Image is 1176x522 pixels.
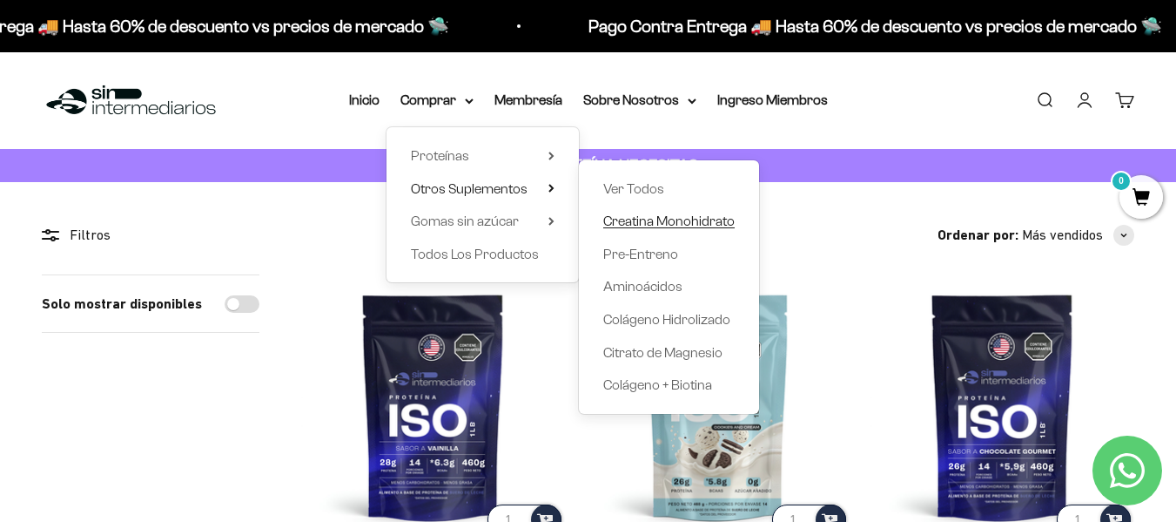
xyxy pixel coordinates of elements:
a: 0 [1119,189,1163,208]
span: Otros Suplementos [411,181,528,196]
span: Pre-Entreno [603,247,678,261]
summary: Proteínas [411,145,554,167]
a: Pre-Entreno [603,243,735,266]
span: Todos Los Productos [411,247,539,261]
summary: Sobre Nosotros [583,89,696,112]
span: Ordenar por: [937,224,1018,247]
label: Solo mostrar disponibles [42,293,202,315]
span: Colágeno Hidrolizado [603,312,730,327]
span: Aminoácidos [603,279,682,294]
span: Colágeno + Biotina [603,377,712,392]
a: Todos Los Productos [411,243,554,266]
div: Filtros [42,224,259,247]
a: Citrato de Magnesio [603,342,735,364]
summary: Comprar [400,89,474,112]
a: Membresía [494,92,562,107]
a: Colágeno Hidrolizado [603,308,735,331]
span: Citrato de Magnesio [603,345,722,360]
a: Colágeno + Biotina [603,374,735,397]
a: Ingreso Miembros [717,92,828,107]
mark: 0 [1111,171,1132,192]
span: Proteínas [411,148,469,163]
p: Pago Contra Entrega 🚚 Hasta 60% de descuento vs precios de mercado 🛸 [582,12,1156,40]
span: Gomas sin azúcar [411,214,519,228]
span: Más vendidos [1022,224,1103,247]
summary: Gomas sin azúcar [411,210,554,233]
a: Inicio [349,92,380,107]
span: Creatina Monohidrato [603,214,735,228]
button: Más vendidos [1022,224,1134,247]
span: Ver Todos [603,181,664,196]
a: Creatina Monohidrato [603,210,735,233]
a: Aminoácidos [603,275,735,298]
summary: Otros Suplementos [411,178,554,200]
a: Ver Todos [603,178,735,200]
